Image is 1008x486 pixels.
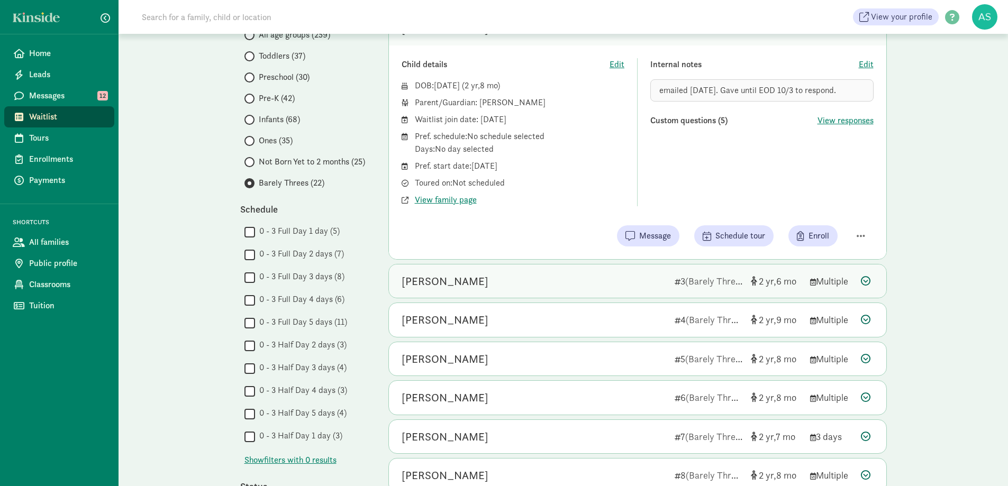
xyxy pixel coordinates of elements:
[255,247,344,260] label: 0 - 3 Full Day 2 days (7)
[675,390,742,405] div: 6
[759,275,776,287] span: 2
[759,391,776,404] span: 2
[29,299,106,312] span: Tuition
[810,429,852,444] div: 3 days
[29,257,106,270] span: Public profile
[650,114,818,127] div: Custom questions (5)
[402,351,488,368] div: Soren Yeagle
[776,314,796,326] span: 9
[686,391,748,404] span: (Barely Threes)
[776,275,796,287] span: 6
[639,230,671,242] span: Message
[788,225,838,246] button: Enroll
[751,313,802,327] div: [object Object]
[255,429,342,442] label: 0 - 3 Half Day 1 day (3)
[29,174,106,187] span: Payments
[859,58,874,71] button: Edit
[244,454,337,466] button: Showfilters with 0 results
[818,114,874,127] button: View responses
[4,170,114,191] a: Payments
[97,91,108,100] span: 12
[751,468,802,482] div: [object Object]
[29,132,106,144] span: Tours
[255,225,340,237] label: 0 - 3 Full Day 1 day (5)
[776,391,796,404] span: 8
[240,202,367,216] div: Schedule
[4,106,114,127] a: Waitlist
[955,435,1008,486] iframe: Chat Widget
[759,430,776,443] span: 2
[853,8,939,25] a: View your profile
[29,89,106,102] span: Messages
[4,85,114,106] a: Messages 12
[694,225,774,246] button: Schedule tour
[4,127,114,149] a: Tours
[610,58,624,71] button: Edit
[4,253,114,274] a: Public profile
[434,80,460,91] span: [DATE]
[810,274,852,288] div: Multiple
[810,390,852,405] div: Multiple
[255,384,347,397] label: 0 - 3 Half Day 4 days (3)
[686,469,748,481] span: (Barely Threes)
[259,50,305,62] span: Toddlers (37)
[402,428,488,445] div: Aziel Reis Michaelson
[4,274,114,295] a: Classrooms
[4,64,114,85] a: Leads
[255,338,347,351] label: 0 - 3 Half Day 2 days (3)
[255,407,347,419] label: 0 - 3 Half Day 5 days (4)
[259,92,295,105] span: Pre-K (42)
[776,430,795,443] span: 7
[675,352,742,366] div: 5
[685,430,747,443] span: (Barely Threes)
[415,96,625,109] div: Parent/Guardian: [PERSON_NAME]
[810,468,852,482] div: Multiple
[29,68,106,81] span: Leads
[759,469,776,481] span: 2
[259,155,365,168] span: Not Born Yet to 2 months (25)
[659,85,836,96] span: emailed [DATE]. Gave until EOD 10/3 to respond.
[759,314,776,326] span: 2
[415,160,625,172] div: Pref. start date: [DATE]
[29,153,106,166] span: Enrollments
[810,352,852,366] div: Multiple
[675,429,742,444] div: 7
[751,429,802,444] div: [object Object]
[4,149,114,170] a: Enrollments
[255,361,347,374] label: 0 - 3 Half Day 3 days (4)
[759,353,776,365] span: 2
[135,6,432,27] input: Search for a family, child or location
[465,80,480,91] span: 2
[415,177,625,189] div: Toured on: Not scheduled
[255,270,344,283] label: 0 - 3 Full Day 3 days (8)
[871,11,932,23] span: View your profile
[675,274,742,288] div: 3
[685,275,747,287] span: (Barely Threes)
[617,225,679,246] button: Message
[259,177,324,189] span: Barely Threes (22)
[685,353,747,365] span: (Barely Threes)
[402,58,610,71] div: Child details
[675,313,742,327] div: 4
[255,316,347,328] label: 0 - 3 Full Day 5 days (11)
[415,194,477,206] span: View family page
[29,111,106,123] span: Waitlist
[255,293,344,306] label: 0 - 3 Full Day 4 days (6)
[259,29,330,41] span: All age groups (259)
[402,311,488,328] div: Jonathan Mata
[810,313,852,327] div: Multiple
[776,469,796,481] span: 8
[259,113,300,126] span: Infants (68)
[809,230,829,242] span: Enroll
[751,352,802,366] div: [object Object]
[4,43,114,64] a: Home
[29,47,106,60] span: Home
[686,314,748,326] span: (Barely Threes)
[259,71,310,84] span: Preschool (30)
[402,273,488,290] div: Zoe McGary
[751,390,802,405] div: [object Object]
